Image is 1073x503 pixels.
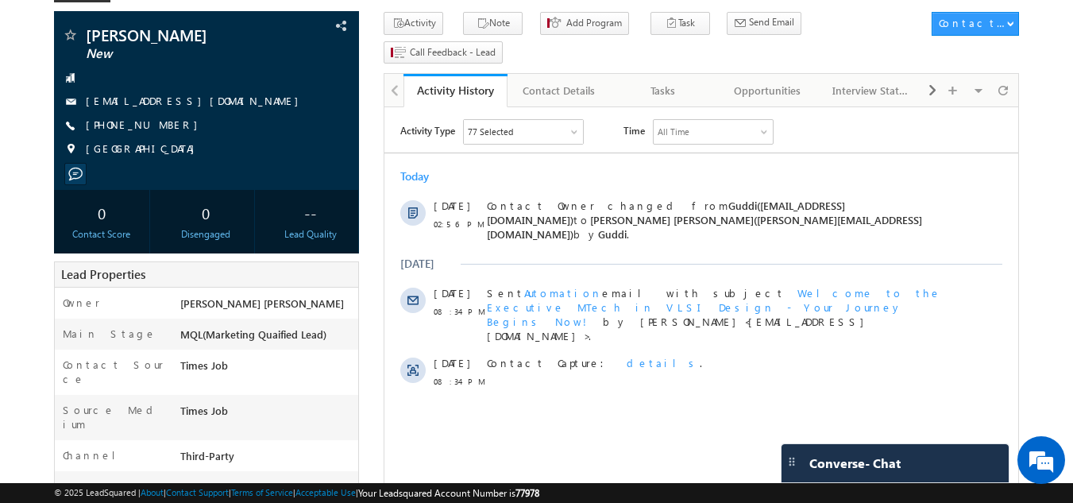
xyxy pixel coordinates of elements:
div: 0 [58,198,146,227]
button: Task [650,12,710,35]
div: Sales Activity,Program,Email Bounced,Email Link Clicked,Email Marked Spam & 72 more.. [79,13,199,37]
div: Contact Score [58,227,146,242]
div: Times Job [176,403,359,425]
span: Automation [140,179,218,192]
img: carter-drag [785,455,798,468]
div: Disengaged [162,227,250,242]
button: Send Email [727,12,801,35]
span: Guddi([EMAIL_ADDRESS][DOMAIN_NAME]) [102,91,461,119]
div: Contact Actions [939,16,1006,30]
label: Program Type [63,479,157,493]
span: [PHONE_NUMBER] [86,118,206,133]
label: Main Stage [63,327,156,341]
div: Opportunities [728,81,805,100]
div: 0 [162,198,250,227]
span: [DATE] [49,249,85,263]
div: All Time [273,17,305,32]
span: Your Leadsquared Account Number is [358,487,539,499]
a: [EMAIL_ADDRESS][DOMAIN_NAME] [86,94,307,107]
div: -- [266,198,354,227]
a: Terms of Service [231,487,293,497]
span: Welcome to the Executive MTech in VLSI Design - Your Journey Begins Now! [102,179,557,221]
button: Call Feedback - Lead [384,41,503,64]
div: Times Job [176,358,359,380]
span: Contact Capture: [102,249,230,262]
span: New [86,46,274,62]
div: Contact Details [520,81,597,100]
label: Source Medium [63,403,165,431]
span: © 2025 LeadSquared | | | | | [54,486,539,501]
div: 77 Selected [83,17,129,32]
button: Note [463,12,523,35]
span: details [242,249,315,262]
span: Guddi [214,120,242,133]
div: . [102,249,566,263]
a: About [141,487,164,497]
label: Channel [63,448,128,462]
a: Interview Status [820,74,924,107]
div: Tasks [624,81,701,100]
span: 08:34 PM [49,197,97,211]
span: [PERSON_NAME] [86,27,274,43]
span: 02:56 PM [49,110,97,124]
div: [DATE] [16,149,68,164]
a: Opportunities [716,74,820,107]
div: MQL(Marketing Quaified Lead) [176,327,359,349]
span: Sent email with subject [102,179,400,192]
div: Third-Party [176,448,359,470]
span: Send Email [749,15,794,29]
a: Tasks [612,74,716,107]
label: Contact Source [63,358,165,386]
div: Interview Status [832,81,909,100]
span: [PERSON_NAME] [PERSON_NAME] [180,296,344,310]
div: Activity History [415,83,496,98]
a: Activity History [403,74,508,107]
span: [GEOGRAPHIC_DATA] [86,141,203,157]
span: Activity Type [16,12,71,36]
span: Time [239,12,261,36]
div: Today [16,62,68,76]
label: Owner [63,296,100,310]
span: [PERSON_NAME] [PERSON_NAME]([PERSON_NAME][EMAIL_ADDRESS][DOMAIN_NAME]) [102,106,538,133]
span: 08:34 PM [49,267,97,281]
a: Acceptable Use [295,487,356,497]
button: Contact Actions [932,12,1019,36]
button: Add Program [540,12,629,35]
span: [DATE] [49,91,85,106]
span: Lead Properties [61,266,145,282]
a: Contact Details [508,74,612,107]
span: Add Program [566,16,622,30]
button: Activity [384,12,443,35]
a: Contact Support [166,487,229,497]
span: 77978 [515,487,539,499]
span: [DATE] [49,179,85,193]
span: Contact Owner changed from to by . [102,91,538,133]
div: Lead Quality [266,227,354,242]
span: Call Feedback - Lead [410,45,496,60]
div: by [PERSON_NAME]<[EMAIL_ADDRESS][DOMAIN_NAME]>. [102,179,566,234]
span: Converse - Chat [809,456,901,470]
